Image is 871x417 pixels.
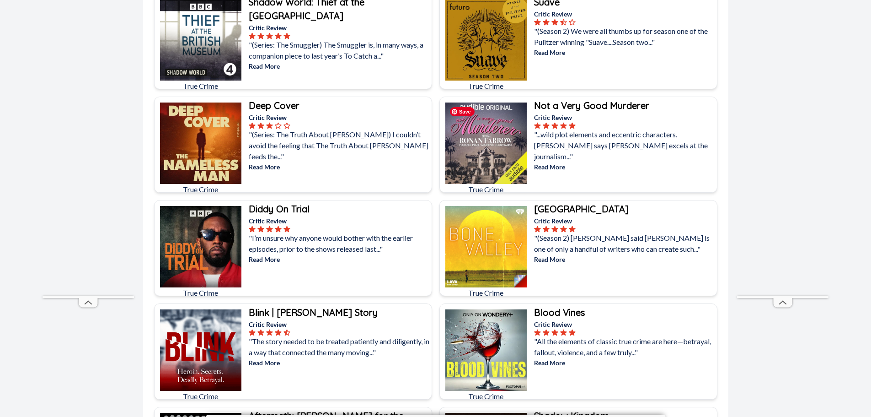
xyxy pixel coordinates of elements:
b: Not a Very Good Murderer [534,100,649,111]
a: Blink | Jake Haendel's StoryTrue CrimeBlink | [PERSON_NAME] StoryCritic Review"The story needed t... [154,303,432,400]
p: Read More [249,358,430,368]
p: Critic Review [534,320,715,329]
span: Save [450,107,475,116]
p: Critic Review [249,113,430,122]
p: Critic Review [534,216,715,226]
a: Blood VinesTrue CrimeBlood VinesCritic Review"All the elements of classic true crime are here—bet... [439,303,717,400]
b: Deep Cover [249,100,299,111]
p: "...wild plot elements and eccentric characters. [PERSON_NAME] says [PERSON_NAME] excels at the j... [534,129,715,162]
a: Deep CoverTrue CrimeDeep CoverCritic Review"(Series: The Truth About [PERSON_NAME]) I couldn’t av... [154,97,432,193]
p: Read More [249,61,430,71]
p: Critic Review [249,23,430,32]
img: Diddy On Trial [160,206,241,287]
p: True Crime [160,81,241,92]
b: Diddy On Trial [249,203,310,215]
a: Diddy On TrialTrue CrimeDiddy On TrialCritic Review"I’m unsure why anyone would bother with the e... [154,200,432,296]
p: "I’m unsure why anyone would bother with the earlier episodes, prior to the shows released last..." [249,233,430,255]
p: Read More [249,162,430,172]
img: Blink | Jake Haendel's Story [160,309,241,391]
p: Critic Review [534,113,715,122]
p: True Crime [445,287,527,298]
p: "(Series: The Truth About [PERSON_NAME]) I couldn’t avoid the feeling that The Truth About [PERSO... [249,129,430,162]
a: Not a Very Good MurdererTrue CrimeNot a Very Good MurdererCritic Review"...wild plot elements and... [439,97,717,193]
p: "(Season 2) We were all thumbs up for season one of the Pulitzer winning "Suave....Season two..." [534,26,715,48]
iframe: Advertisement [737,21,828,296]
img: Bone Valley [445,206,527,287]
a: Bone ValleyTrue Crime[GEOGRAPHIC_DATA]Critic Review"(Season 2) [PERSON_NAME] said [PERSON_NAME] i... [439,200,717,296]
p: Read More [534,255,715,264]
p: Read More [534,358,715,368]
p: True Crime [445,81,527,92]
p: Read More [534,48,715,57]
img: Blood Vines [445,309,527,391]
p: "(Series: The Smuggler) The Smuggler is, in many ways, a companion piece to last year’s To Catch ... [249,39,430,61]
p: "The story needed to be treated patiently and diligently, in a way that connected the many moving... [249,336,430,358]
p: Critic Review [249,216,430,226]
p: True Crime [160,391,241,402]
img: Deep Cover [160,103,241,184]
iframe: Advertisement [43,21,134,296]
p: "(Season 2) [PERSON_NAME] said [PERSON_NAME] is one of only a handful of writers who can create s... [534,233,715,255]
p: Critic Review [534,9,715,19]
b: Blink | [PERSON_NAME] Story [249,307,378,318]
b: Blood Vines [534,307,585,318]
b: [GEOGRAPHIC_DATA] [534,203,629,215]
p: "All the elements of classic true crime are here—betrayal, fallout, violence, and a few truly..." [534,336,715,358]
p: Read More [534,162,715,172]
p: True Crime [445,391,527,402]
img: Not a Very Good Murderer [445,103,527,184]
p: Critic Review [249,320,430,329]
p: True Crime [160,184,241,195]
p: True Crime [445,184,527,195]
p: Read More [249,255,430,264]
p: True Crime [160,287,241,298]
